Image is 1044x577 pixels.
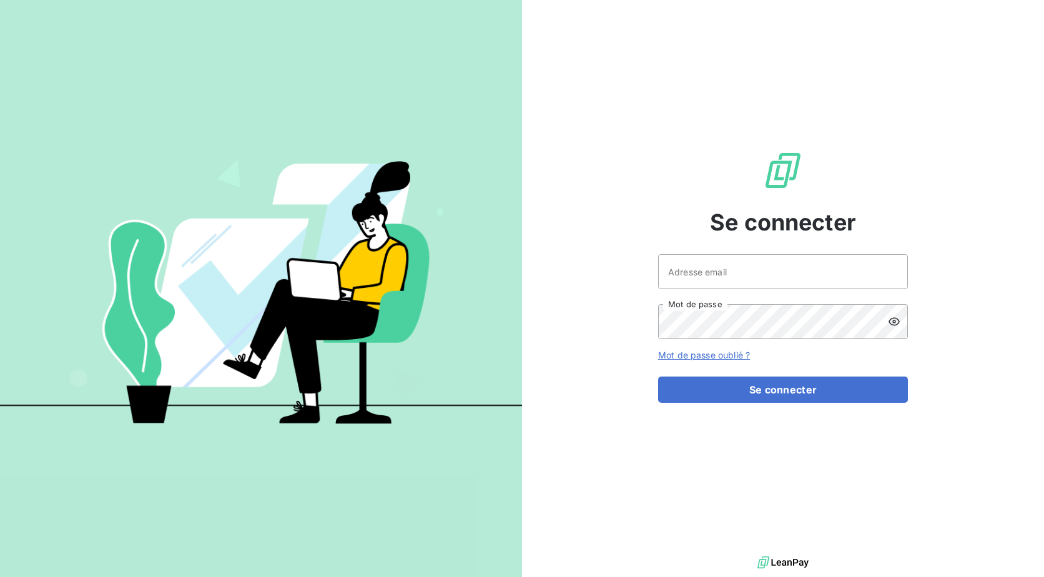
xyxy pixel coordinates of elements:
[658,350,750,360] a: Mot de passe oublié ?
[757,553,809,572] img: logo
[763,150,803,190] img: Logo LeanPay
[658,377,908,403] button: Se connecter
[658,254,908,289] input: placeholder
[710,205,856,239] span: Se connecter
